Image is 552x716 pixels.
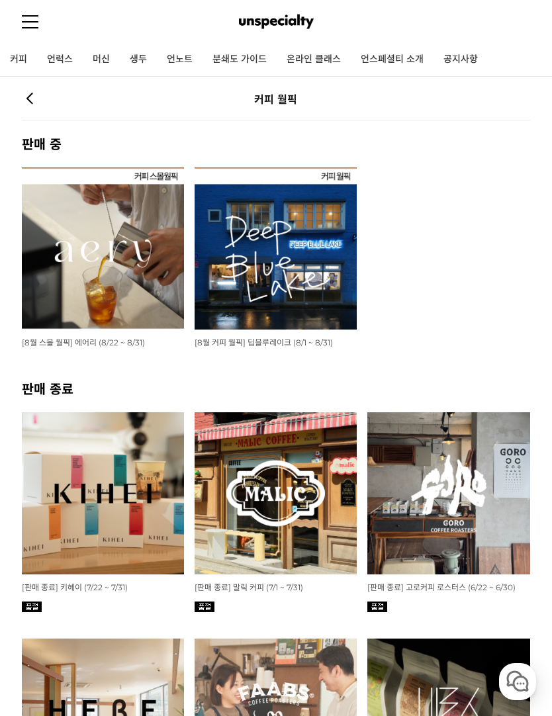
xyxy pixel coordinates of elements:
[351,43,434,76] a: 언스페셜티 소개
[60,91,492,107] h2: 커피 월픽
[83,43,120,76] a: 머신
[195,167,357,330] img: 8월 커피 월픽 딥블루레이크
[22,134,529,153] h2: 판매 중
[239,12,313,32] img: 언스페셜티 몰
[367,582,516,592] a: [판매 종료] 고로커피 로스터스 (6/22 ~ 6/30)
[22,582,128,592] a: [판매 종료] 키헤이 (7/22 ~ 7/31)
[203,43,277,76] a: 분쇄도 가이드
[195,337,333,347] a: [8월 커피 월픽] 딥블루레이크 (8/1 ~ 8/31)
[22,379,529,398] h2: 판매 종료
[22,412,184,574] img: 7월 커피 스몰 월픽 키헤이
[37,43,83,76] a: 언럭스
[22,167,184,330] img: 8월 커피 스몰 월픽 에어리
[195,582,303,592] a: [판매 종료] 말릭 커피 (7/1 ~ 7/31)
[367,602,387,612] img: 품절
[22,91,38,107] a: 뒤로가기
[195,412,357,574] img: 7월 커피 월픽 말릭커피
[434,43,488,76] a: 공지사항
[22,337,145,347] a: [8월 스몰 월픽] 에어리 (8/22 ~ 8/31)
[22,602,42,612] img: 품절
[120,43,157,76] a: 생두
[157,43,203,76] a: 언노트
[277,43,351,76] a: 온라인 클래스
[367,412,529,574] img: 6월 커피 스몰 월픽 고로커피 로스터스
[195,602,214,612] img: 품절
